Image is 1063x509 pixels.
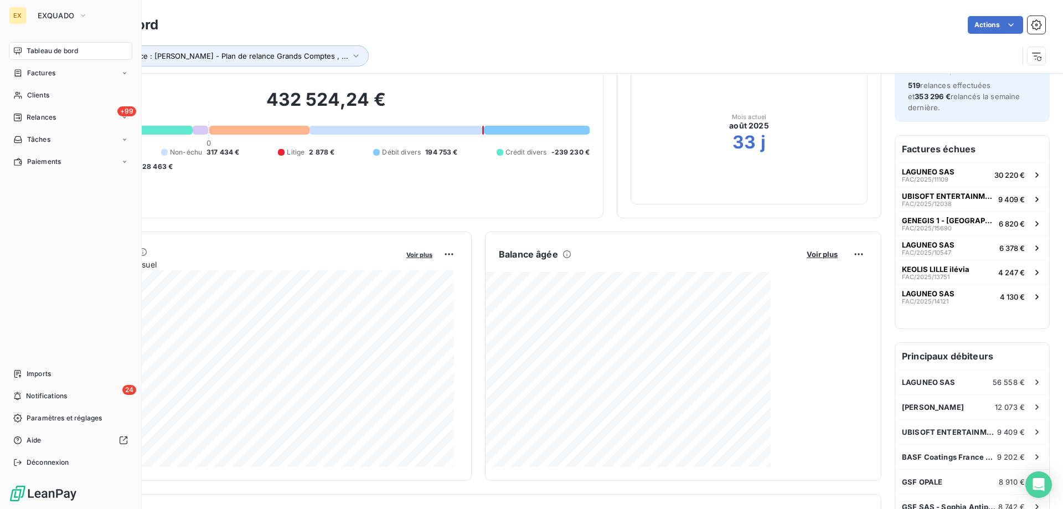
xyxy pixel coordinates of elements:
span: FAC/2025/13751 [902,274,950,280]
span: LAGUNEO SAS [902,240,954,249]
span: 519 [908,81,920,90]
span: FAC/2025/10547 [902,249,951,256]
span: LAGUNEO SAS [902,378,956,387]
div: Open Intercom Messenger [1025,471,1052,498]
div: EX [9,7,27,24]
span: Clients [27,90,49,100]
span: 4 247 € [998,268,1025,277]
img: Logo LeanPay [9,485,78,502]
span: Factures [27,68,55,78]
h6: Balance âgée [499,248,558,261]
span: Aide [27,435,42,445]
span: BASF Coatings France S.A.S. [902,453,997,461]
a: Tâches [9,131,132,148]
button: KEOLIS LILLE iléviaFAC/2025/137514 247 € [895,260,1049,284]
span: 194 753 € [425,147,457,157]
span: 4 130 € [1000,292,1025,301]
span: FAC/2025/15690 [902,225,952,232]
span: 353 296 € [915,92,950,101]
span: GSF OPALE [902,477,942,486]
span: KEOLIS LILLE ilévia [902,265,969,274]
button: LAGUNEO SASFAC/2025/1110930 220 € [895,162,1049,187]
span: LAGUNEO SAS [902,167,954,176]
span: Voir plus [807,250,838,259]
a: Paramètres et réglages [9,409,132,427]
span: 6 820 € [999,219,1025,228]
a: +99Relances [9,109,132,126]
span: 9 409 € [997,428,1025,436]
span: 24 [122,385,136,395]
h6: Principaux débiteurs [895,343,1049,369]
span: Déconnexion [27,457,69,467]
span: Plan de relance : [PERSON_NAME] - Plan de relance Grands Comptes , ... [95,52,348,60]
a: Paiements [9,153,132,171]
button: Voir plus [403,249,436,259]
span: Relances [27,112,56,122]
h2: 33 [732,131,756,153]
a: Aide [9,431,132,449]
span: Crédit divers [505,147,547,157]
span: EXQUADO [38,11,74,20]
span: Chiffre d'affaires mensuel [63,259,399,270]
span: Tâches [27,135,50,145]
span: FAC/2025/12038 [902,200,952,207]
span: Non-échu [170,147,202,157]
a: Factures [9,64,132,82]
span: relances effectuées et relancés la semaine dernière. [908,81,1020,112]
span: août 2025 [729,120,768,131]
a: Tableau de bord [9,42,132,60]
span: 8 910 € [999,477,1025,486]
span: GENEGIS 1 - [GEOGRAPHIC_DATA] LA DEFENSE Cedex [902,216,994,225]
span: 6 378 € [999,244,1025,253]
button: LAGUNEO SASFAC/2025/105476 378 € [895,235,1049,260]
h2: j [761,131,766,153]
span: [PERSON_NAME] [902,403,964,412]
span: Notifications [26,391,67,401]
span: 56 558 € [993,378,1025,387]
span: -28 463 € [139,162,173,172]
span: Paramètres et réglages [27,413,102,423]
span: 317 434 € [207,147,239,157]
span: LAGUNEO SAS [902,289,954,298]
button: UBISOFT ENTERTAINMENTFAC/2025/120389 409 € [895,187,1049,211]
span: -239 230 € [551,147,590,157]
span: FAC/2025/14121 [902,298,948,305]
span: Litige [287,147,305,157]
h2: 432 524,24 € [63,89,590,122]
span: 9 202 € [997,453,1025,461]
span: 12 073 € [995,403,1025,412]
span: UBISOFT ENTERTAINMENT [902,192,994,200]
span: FAC/2025/11109 [902,176,948,183]
a: Clients [9,86,132,104]
span: 9 409 € [998,195,1025,204]
button: LAGUNEO SASFAC/2025/141214 130 € [895,284,1049,309]
button: GENEGIS 1 - [GEOGRAPHIC_DATA] LA DEFENSE CedexFAC/2025/156906 820 € [895,211,1049,235]
span: 30 220 € [994,171,1025,179]
span: Voir plus [406,251,432,259]
h6: Factures échues [895,136,1049,162]
span: +99 [117,106,136,116]
span: Imports [27,369,51,379]
button: Actions [968,16,1023,34]
button: Voir plus [803,249,841,259]
span: Mois actuel [732,114,767,120]
span: Débit divers [382,147,421,157]
button: Plan de relance : [PERSON_NAME] - Plan de relance Grands Comptes , ... [79,45,369,66]
span: 2 878 € [309,147,334,157]
span: Tableau de bord [27,46,78,56]
span: UBISOFT ENTERTAINMENT [902,428,997,436]
a: Imports [9,365,132,383]
span: Paiements [27,157,61,167]
span: 0 [207,138,211,147]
